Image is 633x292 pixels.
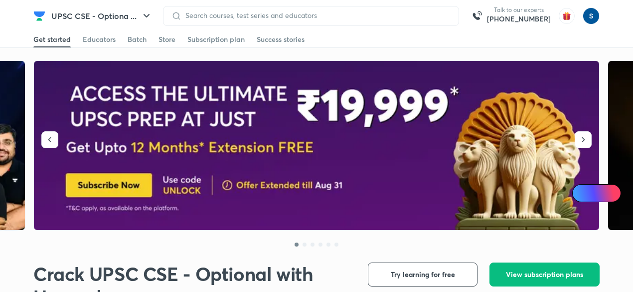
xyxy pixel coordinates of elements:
a: Success stories [257,31,305,47]
button: UPSC CSE - Optiona ... [45,6,158,26]
div: Educators [83,34,116,44]
a: Educators [83,31,116,47]
img: avatar [559,8,575,24]
a: Store [158,31,175,47]
a: Get started [33,31,71,47]
img: simran kumari [583,7,600,24]
a: Subscription plan [187,31,245,47]
div: Subscription plan [187,34,245,44]
div: Batch [128,34,147,44]
span: View subscription plans [506,270,583,280]
div: Success stories [257,34,305,44]
a: Ai Doubts [572,184,621,202]
input: Search courses, test series and educators [181,11,451,19]
div: Store [158,34,175,44]
img: call-us [467,6,487,26]
button: Try learning for free [368,263,477,287]
p: Talk to our experts [487,6,551,14]
img: Icon [578,189,586,197]
span: Ai Doubts [589,189,615,197]
div: Get started [33,34,71,44]
img: Company Logo [33,10,45,22]
a: [PHONE_NUMBER] [487,14,551,24]
button: View subscription plans [489,263,600,287]
span: Try learning for free [391,270,455,280]
a: Batch [128,31,147,47]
